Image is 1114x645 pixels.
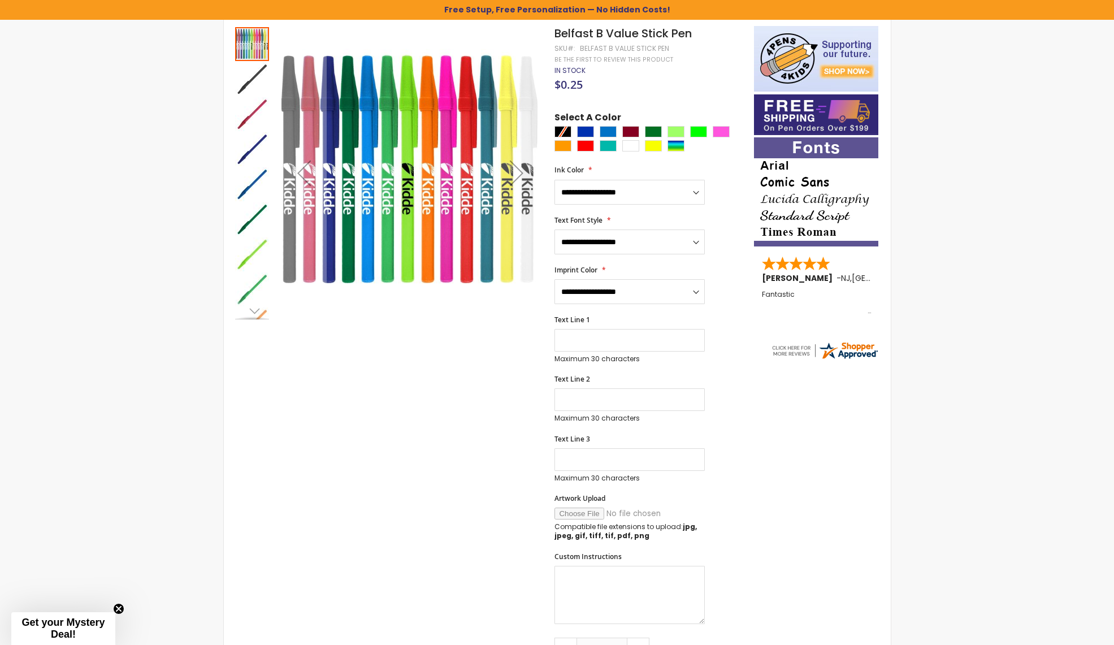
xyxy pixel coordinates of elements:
[577,140,594,151] div: Red
[622,126,639,137] div: Burgundy
[1021,614,1114,645] iframe: Google Customer Reviews
[554,215,602,225] span: Text Font Style
[235,271,270,306] div: Belfast B Value Stick Pen
[235,167,269,201] img: Belfast B Value Stick Pen
[645,140,662,151] div: Yellow
[554,474,705,483] p: Maximum 30 characters
[852,272,935,284] span: [GEOGRAPHIC_DATA]
[235,237,269,271] img: Belfast B Value Stick Pen
[754,137,878,246] img: font-personalization-examples
[235,201,270,236] div: Belfast B Value Stick Pen
[554,552,622,561] span: Custom Instructions
[645,126,662,137] div: Green
[554,111,621,127] span: Select A Color
[235,96,270,131] div: Belfast B Value Stick Pen
[235,62,269,96] img: Belfast B Value Stick Pen
[554,44,575,53] strong: SKU
[667,126,684,137] div: Green Light
[554,494,605,503] span: Artwork Upload
[554,66,586,75] span: In stock
[21,617,105,640] span: Get your Mystery Deal!
[235,236,270,271] div: Belfast B Value Stick Pen
[235,302,269,319] div: Next
[554,354,705,363] p: Maximum 30 characters
[577,126,594,137] div: Blue
[690,126,707,137] div: Lime Green
[554,374,590,384] span: Text Line 2
[770,353,879,363] a: 4pens.com certificate URL
[554,522,697,540] strong: jpg, jpeg, gif, tiff, tif, pdf, png
[554,77,583,92] span: $0.25
[580,44,669,53] div: Belfast B Value Stick Pen
[235,26,270,61] div: Belfast B Value Stick Pen
[667,140,684,151] div: Assorted
[235,132,269,166] img: Belfast B Value Stick Pen
[554,265,597,275] span: Imprint Color
[770,340,879,361] img: 4pens.com widget logo
[235,131,270,166] div: Belfast B Value Stick Pen
[554,55,673,64] a: Be the first to review this product
[554,315,590,324] span: Text Line 1
[554,66,586,75] div: Availability
[281,26,327,319] div: Previous
[554,140,571,151] div: Orange
[281,42,540,301] img: Belfast B Value Stick Pen
[235,202,269,236] img: Belfast B Value Stick Pen
[841,272,850,284] span: NJ
[762,272,836,284] span: [PERSON_NAME]
[11,612,115,645] div: Get your Mystery Deal!Close teaser
[235,97,269,131] img: Belfast B Value Stick Pen
[113,603,124,614] button: Close teaser
[554,434,590,444] span: Text Line 3
[836,272,935,284] span: - ,
[754,26,878,92] img: 4pens 4 kids
[600,126,617,137] div: Blue Light
[235,61,270,96] div: Belfast B Value Stick Pen
[235,166,270,201] div: Belfast B Value Stick Pen
[235,272,269,306] img: Belfast B Value Stick Pen
[600,140,617,151] div: Teal
[754,94,878,135] img: Free shipping on orders over $199
[622,140,639,151] div: White
[554,25,692,41] span: Belfast B Value Stick Pen
[554,522,705,540] p: Compatible file extensions to upload:
[762,291,872,315] div: Fantastic
[494,26,539,319] div: Next
[554,414,705,423] p: Maximum 30 characters
[554,165,584,175] span: Ink Color
[713,126,730,137] div: Pink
